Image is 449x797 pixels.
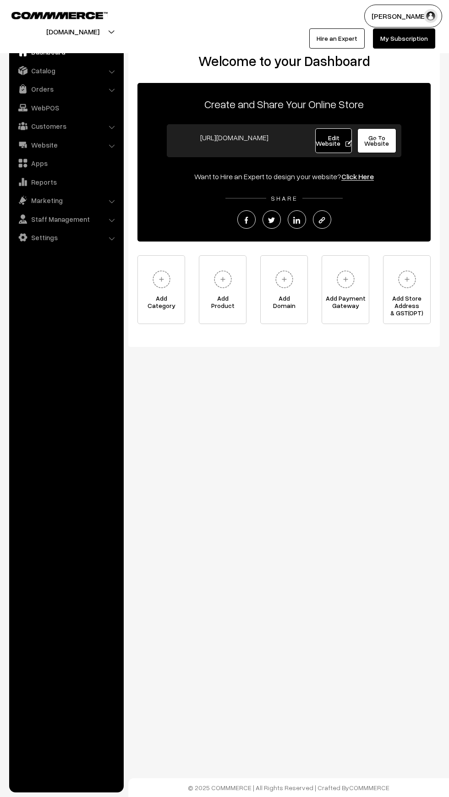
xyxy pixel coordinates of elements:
img: user [424,9,438,23]
img: plus.svg [272,267,297,292]
a: Add PaymentGateway [322,255,369,324]
a: Apps [11,155,120,171]
span: Add Category [138,295,185,313]
a: AddDomain [260,255,308,324]
a: Staff Management [11,211,120,227]
a: Catalog [11,62,120,79]
a: Click Here [341,172,374,181]
a: Go To Website [357,128,396,153]
a: Hire an Expert [309,28,365,49]
button: [PERSON_NAME]… [364,5,442,27]
a: Settings [11,229,120,246]
span: Add Store Address & GST(OPT) [383,295,430,313]
a: Reports [11,174,120,190]
img: plus.svg [210,267,235,292]
a: Website [11,137,120,153]
a: AddProduct [199,255,246,324]
img: plus.svg [149,267,174,292]
span: Add Payment Gateway [322,295,369,313]
a: My Subscription [373,28,435,49]
img: COMMMERCE [11,12,108,19]
img: plus.svg [394,267,420,292]
a: Edit Website [315,128,352,153]
h2: Welcome to your Dashboard [137,53,431,69]
span: Add Domain [261,295,307,313]
a: COMMMERCE [11,9,92,20]
span: Add Product [199,295,246,313]
button: [DOMAIN_NAME] [14,20,131,43]
span: SHARE [266,194,302,202]
a: Marketing [11,192,120,209]
p: Create and Share Your Online Store [137,96,431,112]
img: plus.svg [333,267,358,292]
footer: © 2025 COMMMERCE | All Rights Reserved | Crafted By [128,778,449,797]
a: WebPOS [11,99,120,116]
span: Edit Website [316,134,352,147]
a: COMMMERCE [349,784,389,792]
a: Add Store Address& GST(OPT) [383,255,431,324]
span: Go To Website [364,134,389,147]
a: Customers [11,118,120,134]
div: Want to Hire an Expert to design your website? [137,171,431,182]
a: Orders [11,81,120,97]
a: AddCategory [137,255,185,324]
